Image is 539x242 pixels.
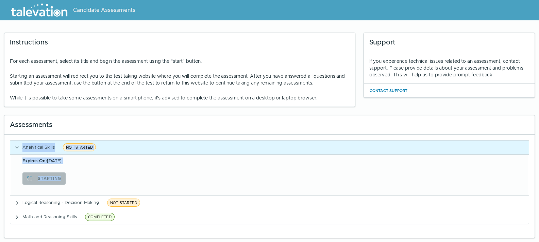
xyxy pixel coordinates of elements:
[35,5,45,11] span: Help
[22,158,47,164] b: Expires On:
[10,210,529,224] button: Math and Reasoning SkillsCOMPLETED
[22,200,99,205] span: Logical Reasoning - Decision Making
[63,143,96,151] span: NOT STARTED
[10,141,529,154] button: Analytical SkillsNOT STARTED
[8,2,70,19] img: Talevation_Logo_Transparent_white.png
[22,214,77,220] span: Math and Reasoning Skills
[364,33,535,52] div: Support
[22,144,55,150] span: Analytical Skills
[10,58,350,101] div: For each assessment, select its title and begin the assessment using the "start" button.
[107,199,140,207] span: NOT STARTED
[10,154,529,196] div: Analytical SkillsNOT STARTED
[369,87,408,95] button: Contact Support
[369,58,529,78] div: If you experience technical issues related to an assessment, contact support. Please provide deta...
[10,196,529,210] button: Logical Reasoning - Decision MakingNOT STARTED
[22,172,66,185] button: Starting
[73,6,135,14] span: Candidate Assessments
[4,33,355,52] div: Instructions
[4,115,535,135] div: Assessments
[22,158,62,164] span: [DATE]
[10,94,350,101] p: While it is possible to take some assessments on a smart phone, it's advised to complete the asse...
[85,213,115,221] span: COMPLETED
[10,73,350,86] p: Starting an assessment will redirect you to the test taking website where you will complete the a...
